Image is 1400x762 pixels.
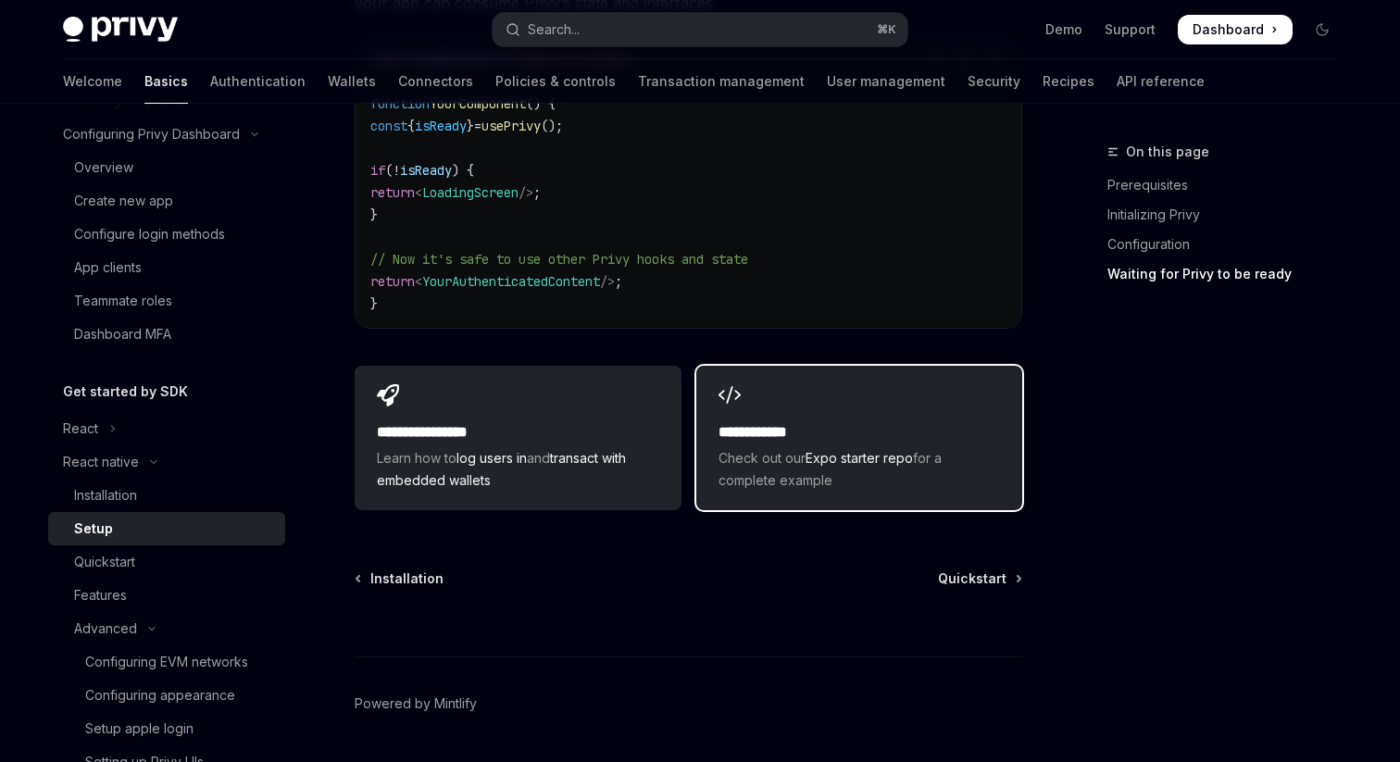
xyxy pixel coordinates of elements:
[48,118,285,151] button: Toggle Configuring Privy Dashboard section
[1105,20,1156,39] a: Support
[370,251,748,268] span: // Now it's safe to use other Privy hooks and state
[48,545,285,579] a: Quickstart
[407,118,415,134] span: {
[385,162,393,179] span: (
[48,645,285,679] a: Configuring EVM networks
[1043,59,1094,104] a: Recipes
[74,190,173,212] div: Create new app
[370,118,407,134] span: const
[806,450,913,466] a: Expo starter repo
[63,123,240,145] div: Configuring Privy Dashboard
[1307,15,1337,44] button: Toggle dark mode
[398,59,473,104] a: Connectors
[48,512,285,545] a: Setup
[48,218,285,251] a: Configure login methods
[74,584,127,606] div: Features
[48,251,285,284] a: App clients
[355,366,681,510] a: **** **** **** *Learn how tolog users inandtransact with embedded wallets
[600,273,615,290] span: />
[370,162,385,179] span: if
[85,651,248,673] div: Configuring EVM networks
[827,59,945,104] a: User management
[400,162,452,179] span: isReady
[1117,59,1205,104] a: API reference
[615,273,622,290] span: ;
[1126,141,1209,163] span: On this page
[63,451,139,473] div: React native
[356,569,444,588] a: Installation
[328,59,376,104] a: Wallets
[48,612,285,645] button: Toggle Advanced section
[377,447,658,492] span: Learn how to and
[719,447,1000,492] span: Check out our for a complete example
[519,184,533,201] span: />
[48,712,285,745] a: Setup apple login
[74,518,113,540] div: Setup
[422,273,600,290] span: YourAuthenticatedContent
[370,184,415,201] span: return
[370,273,415,290] span: return
[393,162,400,179] span: !
[495,59,616,104] a: Policies & controls
[1107,259,1352,289] a: Waiting for Privy to be ready
[370,295,378,312] span: }
[355,694,477,713] a: Powered by Mintlify
[74,256,142,279] div: App clients
[541,118,563,134] span: ();
[63,17,178,43] img: dark logo
[48,412,285,445] button: Toggle React section
[430,95,526,112] span: YourComponent
[74,323,171,345] div: Dashboard MFA
[74,618,137,640] div: Advanced
[638,59,805,104] a: Transaction management
[938,569,1006,588] span: Quickstart
[85,684,235,706] div: Configuring appearance
[48,579,285,612] a: Features
[74,223,225,245] div: Configure login methods
[1178,15,1293,44] a: Dashboard
[370,206,378,223] span: }
[526,95,556,112] span: () {
[48,184,285,218] a: Create new app
[48,284,285,318] a: Teammate roles
[74,290,172,312] div: Teammate roles
[696,366,1022,510] a: **** **** **Check out ourExpo starter repofor a complete example
[48,318,285,351] a: Dashboard MFA
[415,184,422,201] span: <
[474,118,481,134] span: =
[48,679,285,712] a: Configuring appearance
[1107,170,1352,200] a: Prerequisites
[210,59,306,104] a: Authentication
[370,95,430,112] span: function
[1193,20,1264,39] span: Dashboard
[74,551,135,573] div: Quickstart
[528,19,580,41] div: Search...
[493,13,907,46] button: Open search
[74,156,133,179] div: Overview
[63,381,188,403] h5: Get started by SDK
[48,479,285,512] a: Installation
[85,718,194,740] div: Setup apple login
[467,118,474,134] span: }
[877,22,896,37] span: ⌘ K
[1107,230,1352,259] a: Configuration
[533,184,541,201] span: ;
[938,569,1020,588] a: Quickstart
[48,445,285,479] button: Toggle React native section
[63,59,122,104] a: Welcome
[415,273,422,290] span: <
[481,118,541,134] span: usePrivy
[48,151,285,184] a: Overview
[415,118,467,134] span: isReady
[1045,20,1082,39] a: Demo
[63,418,98,440] div: React
[144,59,188,104] a: Basics
[452,162,474,179] span: ) {
[74,484,137,506] div: Installation
[370,569,444,588] span: Installation
[422,184,519,201] span: LoadingScreen
[1107,200,1352,230] a: Initializing Privy
[456,450,527,466] a: log users in
[968,59,1020,104] a: Security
